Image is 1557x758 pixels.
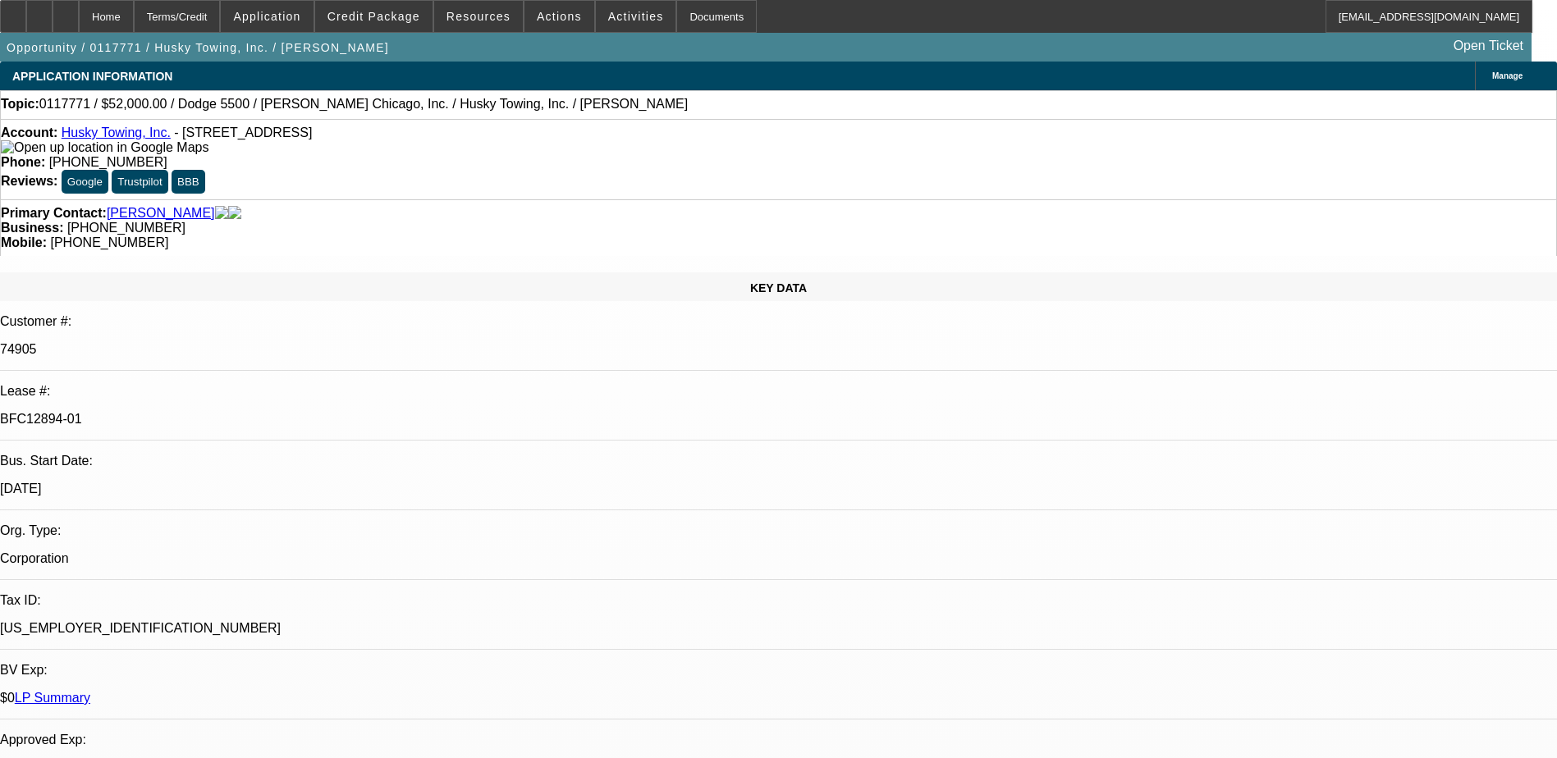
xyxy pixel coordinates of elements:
[1,97,39,112] strong: Topic:
[107,206,215,221] a: [PERSON_NAME]
[39,97,688,112] span: 0117771 / $52,000.00 / Dodge 5500 / [PERSON_NAME] Chicago, Inc. / Husky Towing, Inc. / [PERSON_NAME]
[1,155,45,169] strong: Phone:
[434,1,523,32] button: Resources
[228,206,241,221] img: linkedin-icon.png
[172,170,205,194] button: BBB
[1447,32,1530,60] a: Open Ticket
[1,235,47,249] strong: Mobile:
[215,206,228,221] img: facebook-icon.png
[62,170,108,194] button: Google
[1,126,57,139] strong: Account:
[537,10,582,23] span: Actions
[112,170,167,194] button: Trustpilot
[221,1,313,32] button: Application
[1,140,208,154] a: View Google Maps
[1,206,107,221] strong: Primary Contact:
[67,221,185,235] span: [PHONE_NUMBER]
[12,70,172,83] span: APPLICATION INFORMATION
[1492,71,1523,80] span: Manage
[50,235,168,249] span: [PHONE_NUMBER]
[1,140,208,155] img: Open up location in Google Maps
[596,1,676,32] button: Activities
[608,10,664,23] span: Activities
[174,126,312,139] span: - [STREET_ADDRESS]
[315,1,433,32] button: Credit Package
[327,10,420,23] span: Credit Package
[49,155,167,169] span: [PHONE_NUMBER]
[524,1,594,32] button: Actions
[7,41,389,54] span: Opportunity / 0117771 / Husky Towing, Inc. / [PERSON_NAME]
[1,174,57,188] strong: Reviews:
[15,691,90,705] a: LP Summary
[62,126,171,139] a: Husky Towing, Inc.
[750,281,807,295] span: KEY DATA
[446,10,511,23] span: Resources
[233,10,300,23] span: Application
[1,221,63,235] strong: Business:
